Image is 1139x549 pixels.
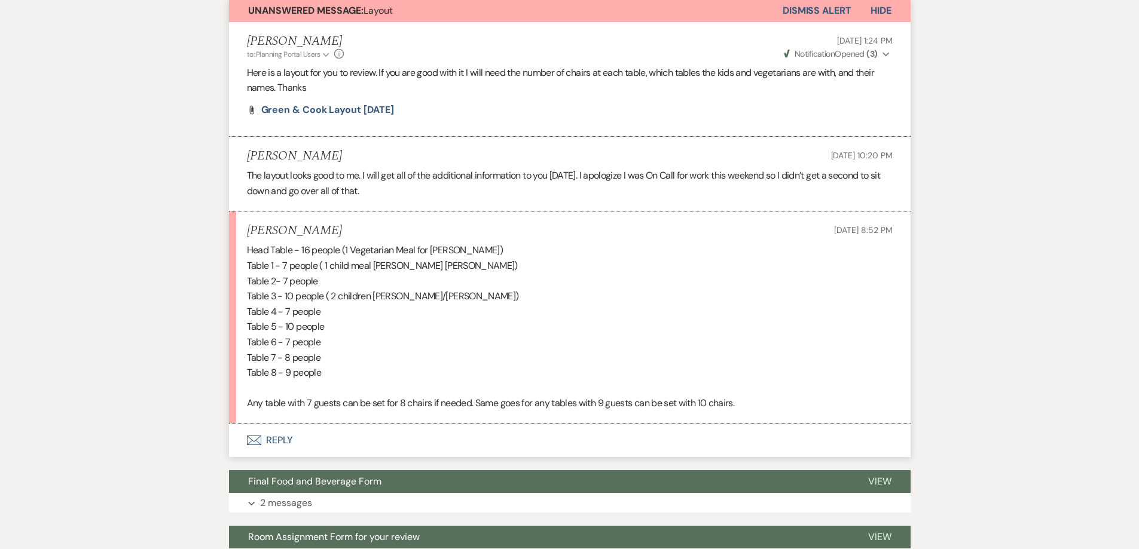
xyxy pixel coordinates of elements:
span: [DATE] 8:52 PM [834,225,892,235]
p: Here is a layout for you to review. If you are good with it I will need the number of chairs at e... [247,65,893,96]
span: to: Planning Portal Users [247,50,320,59]
button: View [849,470,911,493]
strong: ( 3 ) [866,48,877,59]
span: Layout [248,4,393,17]
a: Green & Cook Layout [DATE] [261,105,394,115]
button: to: Planning Portal Users [247,49,332,60]
button: NotificationOpened (3) [782,48,893,60]
span: View [868,530,891,543]
span: Hide [871,4,891,17]
button: 2 messages [229,493,911,513]
p: The layout looks good to me. I will get all of the additional information to you [DATE]. I apolog... [247,168,893,198]
p: Table 3 - 10 people ( 2 children [PERSON_NAME]/[PERSON_NAME]) [247,289,893,304]
p: 2 messages [260,495,312,511]
button: Final Food and Beverage Form [229,470,849,493]
span: [DATE] 10:20 PM [831,150,893,161]
p: Table 7 - 8 people [247,350,893,366]
p: Table 1 - 7 people ( 1 child meal [PERSON_NAME] [PERSON_NAME]) [247,258,893,274]
p: Table 2- 7 people [247,274,893,289]
p: Table 8 - 9 people [247,365,893,381]
h5: [PERSON_NAME] [247,34,344,49]
p: Table 4 - 7 people [247,304,893,320]
span: View [868,475,891,487]
button: Reply [229,424,911,457]
span: [DATE] 1:24 PM [837,35,892,46]
span: Green & Cook Layout [DATE] [261,103,394,116]
span: Final Food and Beverage Form [248,475,381,487]
p: Any table with 7 guests can be set for 8 chairs if needed. Same goes for any tables with 9 guests... [247,395,893,411]
strong: Unanswered Message: [248,4,364,17]
p: Head Table - 16 people (1 Vegetarian Meal for [PERSON_NAME]) [247,243,893,258]
p: Table 6 - 7 people [247,335,893,350]
span: Opened [784,48,878,59]
button: Room Assignment Form for your review [229,526,849,548]
button: View [849,526,911,548]
span: Room Assignment Form for your review [248,530,420,543]
span: Notification [795,48,835,59]
h5: [PERSON_NAME] [247,223,342,238]
p: Table 5 - 10 people [247,319,893,335]
h5: [PERSON_NAME] [247,149,342,164]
